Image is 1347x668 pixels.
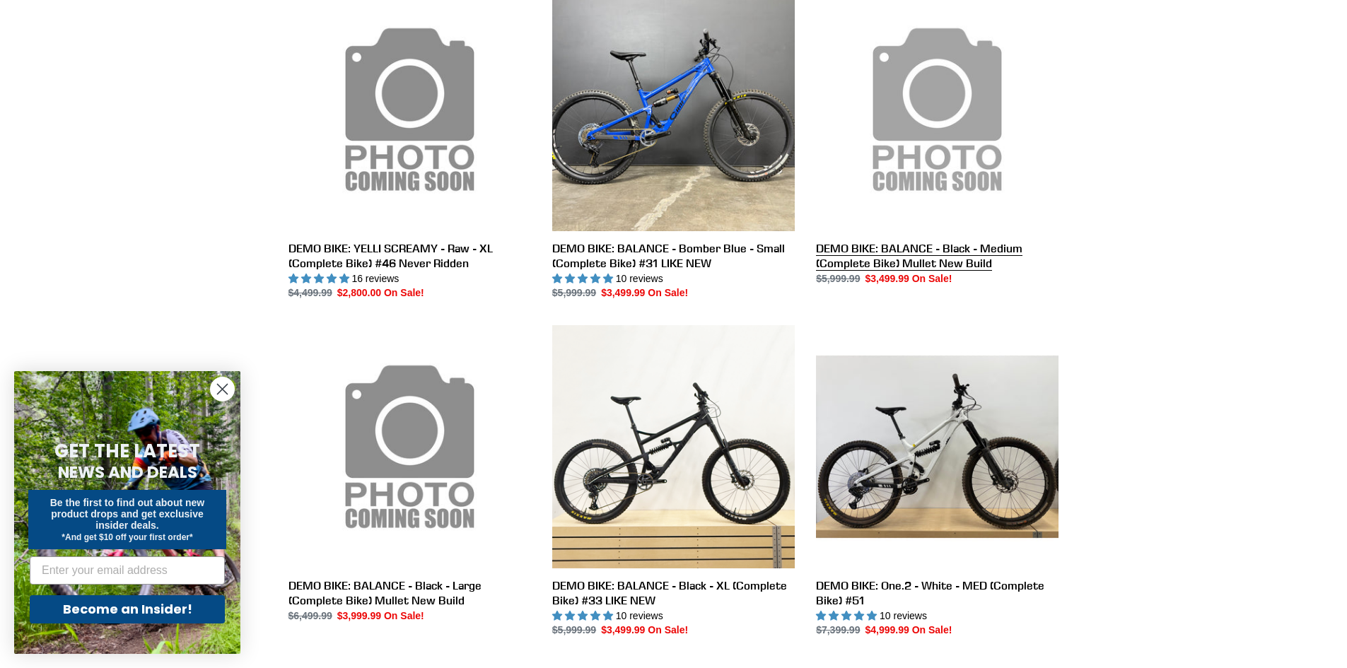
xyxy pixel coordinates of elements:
button: Become an Insider! [30,595,225,623]
button: Close dialog [210,377,235,402]
span: *And get $10 off your first order* [62,532,192,542]
span: Be the first to find out about new product drops and get exclusive insider deals. [50,497,205,531]
span: GET THE LATEST [54,438,200,464]
input: Enter your email address [30,556,225,585]
span: NEWS AND DEALS [58,461,197,484]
